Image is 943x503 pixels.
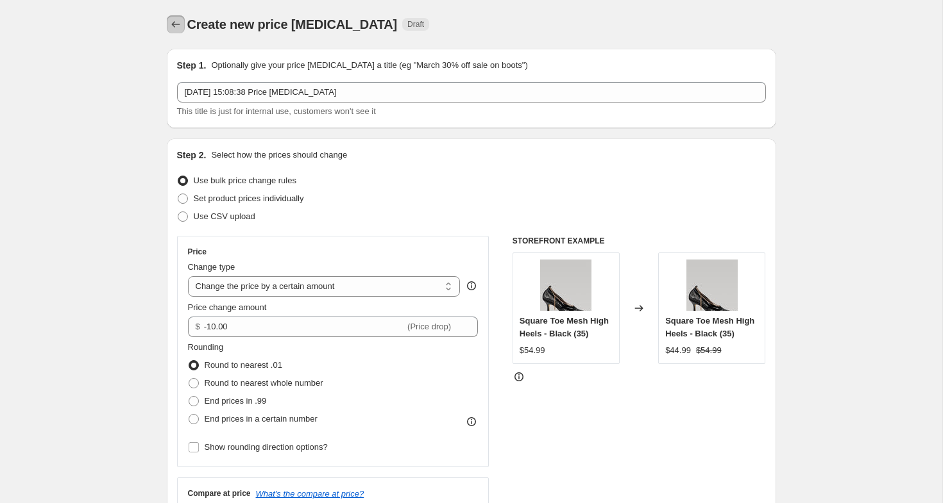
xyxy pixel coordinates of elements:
h3: Compare at price [188,488,251,499]
button: What's the compare at price? [256,489,364,499]
img: Square_Toe_Sandals_with_Straps_Black_1_80x.jpg [686,260,738,311]
span: Create new price [MEDICAL_DATA] [187,17,398,31]
p: Optionally give your price [MEDICAL_DATA] a title (eg "March 30% off sale on boots") [211,59,527,72]
span: Round to nearest whole number [205,378,323,388]
span: Change type [188,262,235,272]
p: Select how the prices should change [211,149,347,161]
span: $ [196,322,200,331]
span: $44.99 [665,345,691,355]
div: help [465,279,478,292]
span: Price change amount [188,302,267,312]
h3: Price [188,247,207,257]
span: Draft [407,19,424,29]
span: $54.99 [520,345,545,355]
span: Set product prices individually [194,194,304,203]
span: Round to nearest .01 [205,360,282,370]
button: Price change jobs [167,15,185,33]
span: Square Toe Mesh High Heels - Black (35) [665,316,754,338]
span: End prices in a certain number [205,414,318,424]
span: Show rounding direction options? [205,442,328,452]
h2: Step 2. [177,149,207,161]
span: End prices in .99 [205,396,267,406]
span: $54.99 [696,345,722,355]
img: Square_Toe_Sandals_with_Straps_Black_1_80x.jpg [540,260,591,311]
input: 30% off holiday sale [177,82,766,103]
span: Use CSV upload [194,211,255,221]
h2: Step 1. [177,59,207,72]
span: Square Toe Mesh High Heels - Black (35) [520,316,609,338]
h6: STOREFRONT EXAMPLE [513,236,766,246]
span: This title is just for internal use, customers won't see it [177,106,376,116]
span: Use bulk price change rules [194,176,296,185]
input: -10.00 [204,317,405,337]
span: (Price drop) [407,322,451,331]
span: Rounding [188,342,224,352]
